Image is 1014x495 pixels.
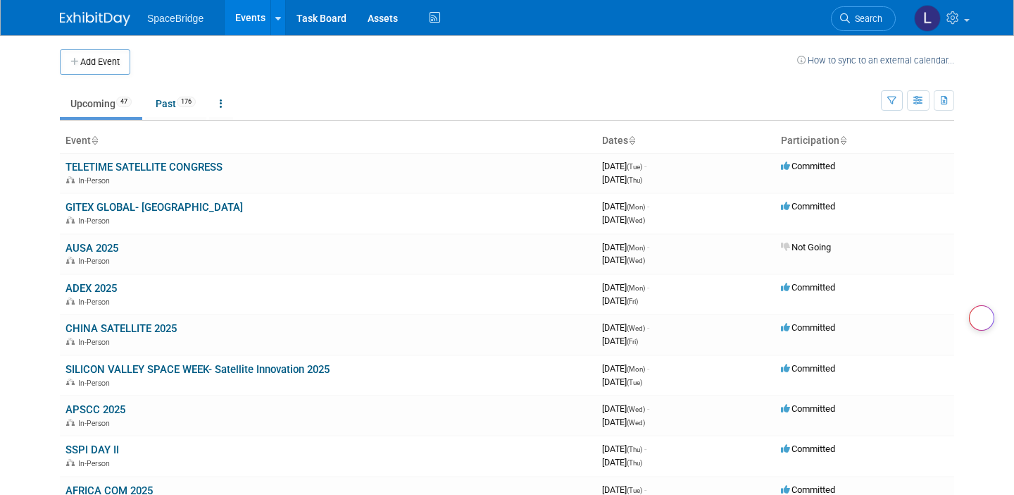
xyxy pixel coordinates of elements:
[627,338,638,346] span: (Fri)
[602,377,642,387] span: [DATE]
[60,49,130,75] button: Add Event
[627,459,642,467] span: (Thu)
[627,163,642,171] span: (Tue)
[602,417,645,427] span: [DATE]
[627,203,645,211] span: (Mon)
[60,12,130,26] img: ExhibitDay
[781,444,835,454] span: Committed
[627,324,645,332] span: (Wed)
[602,457,642,468] span: [DATE]
[627,257,645,264] span: (Wed)
[66,298,75,305] img: In-Person Event
[602,174,642,185] span: [DATE]
[602,242,649,252] span: [DATE]
[781,484,835,495] span: Committed
[177,97,196,107] span: 176
[627,419,645,427] span: (Wed)
[78,216,114,226] span: In-Person
[602,282,649,293] span: [DATE]
[602,336,638,346] span: [DATE]
[850,13,882,24] span: Search
[781,403,835,414] span: Committed
[602,444,646,454] span: [DATE]
[644,444,646,454] span: -
[602,201,649,212] span: [DATE]
[65,403,125,416] a: APSCC 2025
[627,405,645,413] span: (Wed)
[91,135,98,146] a: Sort by Event Name
[66,459,75,466] img: In-Person Event
[914,5,941,32] img: Laura Guerra
[602,214,645,225] span: [DATE]
[78,379,114,388] span: In-Person
[66,419,75,426] img: In-Person Event
[781,201,835,212] span: Committed
[602,403,649,414] span: [DATE]
[781,242,831,252] span: Not Going
[627,379,642,386] span: (Tue)
[627,446,642,453] span: (Thu)
[78,257,114,266] span: In-Person
[65,161,223,173] a: TELETIME SATELLITE CONGRESS
[65,322,177,335] a: CHINA SATELLITE 2025
[647,201,649,212] span: -
[627,487,642,494] span: (Tue)
[66,176,75,183] img: In-Person Event
[66,338,75,345] img: In-Person Event
[65,282,117,295] a: ADEX 2025
[66,379,75,386] img: In-Person Event
[116,97,132,107] span: 47
[66,257,75,264] img: In-Person Event
[78,298,114,307] span: In-Person
[647,403,649,414] span: -
[627,284,645,292] span: (Mon)
[78,459,114,468] span: In-Person
[602,363,649,374] span: [DATE]
[839,135,846,146] a: Sort by Participation Type
[647,242,649,252] span: -
[602,322,649,333] span: [DATE]
[65,363,330,376] a: SILICON VALLEY SPACE WEEK- Satellite Innovation 2025
[602,255,645,265] span: [DATE]
[627,244,645,252] span: (Mon)
[65,444,119,456] a: SSPI DAY II
[628,135,635,146] a: Sort by Start Date
[781,322,835,333] span: Committed
[627,365,645,373] span: (Mon)
[596,129,775,153] th: Dates
[627,298,638,305] span: (Fri)
[65,242,118,255] a: AUSA 2025
[647,322,649,333] span: -
[644,484,646,495] span: -
[78,176,114,185] span: In-Person
[78,419,114,428] span: In-Person
[66,216,75,224] img: In-Person Event
[781,363,835,374] span: Committed
[147,13,204,24] span: SpaceBridge
[644,161,646,171] span: -
[65,201,243,214] a: GITEX GLOBAL- [GEOGRAPHIC_DATA]
[627,176,642,184] span: (Thu)
[647,363,649,374] span: -
[602,484,646,495] span: [DATE]
[831,6,896,31] a: Search
[775,129,954,153] th: Participation
[602,161,646,171] span: [DATE]
[781,161,835,171] span: Committed
[781,282,835,293] span: Committed
[60,90,142,117] a: Upcoming47
[647,282,649,293] span: -
[797,55,954,66] a: How to sync to an external calendar...
[78,338,114,347] span: In-Person
[627,216,645,224] span: (Wed)
[145,90,206,117] a: Past176
[60,129,596,153] th: Event
[602,295,638,306] span: [DATE]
